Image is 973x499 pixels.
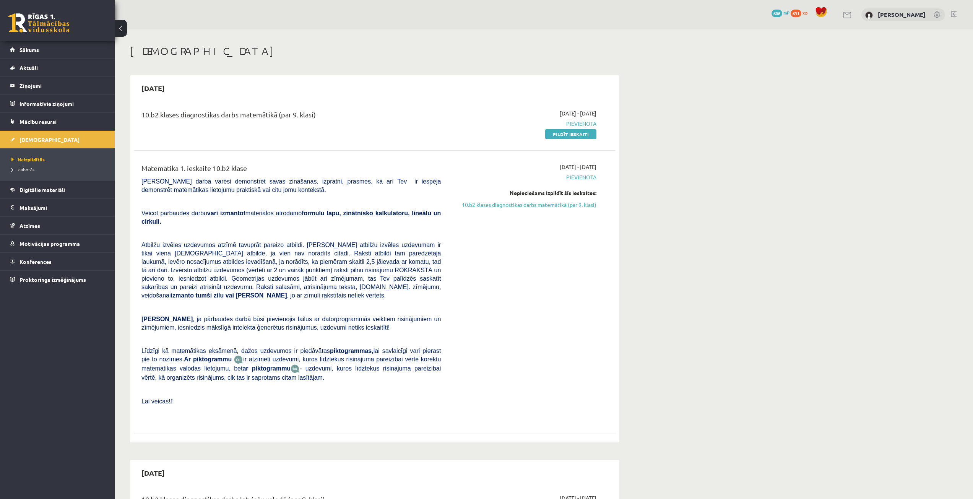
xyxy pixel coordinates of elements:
span: [PERSON_NAME] [141,316,193,322]
span: Sākums [19,46,39,53]
span: [DATE] - [DATE] [560,163,596,171]
div: Matemātika 1. ieskaite 10.b2 klase [141,163,441,177]
span: Aktuāli [19,64,38,71]
a: Konferences [10,253,105,270]
img: wKvN42sLe3LLwAAAABJRU5ErkJggg== [291,364,300,373]
a: Informatīvie ziņojumi [10,95,105,112]
a: Mācību resursi [10,113,105,130]
b: tumši zilu vai [PERSON_NAME] [195,292,287,299]
span: Atbilžu izvēles uzdevumos atzīmē tavuprāt pareizo atbildi. [PERSON_NAME] atbilžu izvēles uzdevuma... [141,242,441,299]
a: Ziņojumi [10,77,105,94]
span: Proktoringa izmēģinājums [19,276,86,283]
div: 10.b2 klases diagnostikas darbs matemātikā (par 9. klasi) [141,109,441,124]
legend: Ziņojumi [19,77,105,94]
span: Atzīmes [19,222,40,229]
b: vari izmantot [207,210,245,216]
h2: [DATE] [134,79,172,97]
span: [DATE] - [DATE] [560,109,596,117]
a: Maksājumi [10,199,105,216]
span: [PERSON_NAME] darbā varēsi demonstrēt savas zināšanas, izpratni, prasmes, kā arī Tev ir iespēja d... [141,178,441,193]
b: Ar piktogrammu [184,356,232,362]
span: , ja pārbaudes darbā būsi pievienojis failus ar datorprogrammās veiktiem risinājumiem un zīmējumi... [141,316,441,331]
a: 10.b2 klases diagnostikas darbs matemātikā (par 9. klasi) [452,201,596,209]
span: 631 [791,10,801,17]
a: Neizpildītās [11,156,107,163]
span: Konferences [19,258,52,265]
span: xp [802,10,807,16]
a: Izlabotās [11,166,107,173]
b: izmanto [171,292,194,299]
span: Mācību resursi [19,118,57,125]
span: J [171,398,173,405]
span: [DEMOGRAPHIC_DATA] [19,136,80,143]
span: Digitālie materiāli [19,186,65,193]
img: Alexandra Pavlova [865,11,873,19]
a: Aktuāli [10,59,105,76]
h1: [DEMOGRAPHIC_DATA] [130,45,619,58]
span: Līdzīgi kā matemātikas eksāmenā, dažos uzdevumos ir piedāvātas lai savlaicīgi vari pierast pie to... [141,348,441,362]
span: Izlabotās [11,166,34,172]
legend: Informatīvie ziņojumi [19,95,105,112]
span: 608 [772,10,782,17]
div: Nepieciešams izpildīt šīs ieskaites: [452,189,596,197]
span: Motivācijas programma [19,240,80,247]
span: Pievienota [452,173,596,181]
span: Veicot pārbaudes darbu materiālos atrodamo [141,210,441,225]
a: 608 mP [772,10,789,16]
span: ir atzīmēti uzdevumi, kuros līdztekus risinājuma pareizībai vērtē korektu matemātikas valodas lie... [141,356,441,372]
span: mP [783,10,789,16]
b: ar piktogrammu [242,365,291,372]
a: Motivācijas programma [10,235,105,252]
a: [DEMOGRAPHIC_DATA] [10,131,105,148]
b: piktogrammas, [330,348,374,354]
a: Digitālie materiāli [10,181,105,198]
a: Sākums [10,41,105,59]
img: JfuEzvunn4EvwAAAAASUVORK5CYII= [234,355,243,364]
legend: Maksājumi [19,199,105,216]
a: Pildīt ieskaiti [545,129,596,139]
span: Pievienota [452,120,596,128]
a: Rīgas 1. Tālmācības vidusskola [8,13,70,33]
b: formulu lapu, zinātnisko kalkulatoru, lineālu un cirkuli. [141,210,441,225]
h2: [DATE] [134,464,172,482]
a: Proktoringa izmēģinājums [10,271,105,288]
span: Lai veicās! [141,398,171,405]
a: [PERSON_NAME] [878,11,926,18]
span: Neizpildītās [11,156,45,163]
a: Atzīmes [10,217,105,234]
a: 631 xp [791,10,811,16]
